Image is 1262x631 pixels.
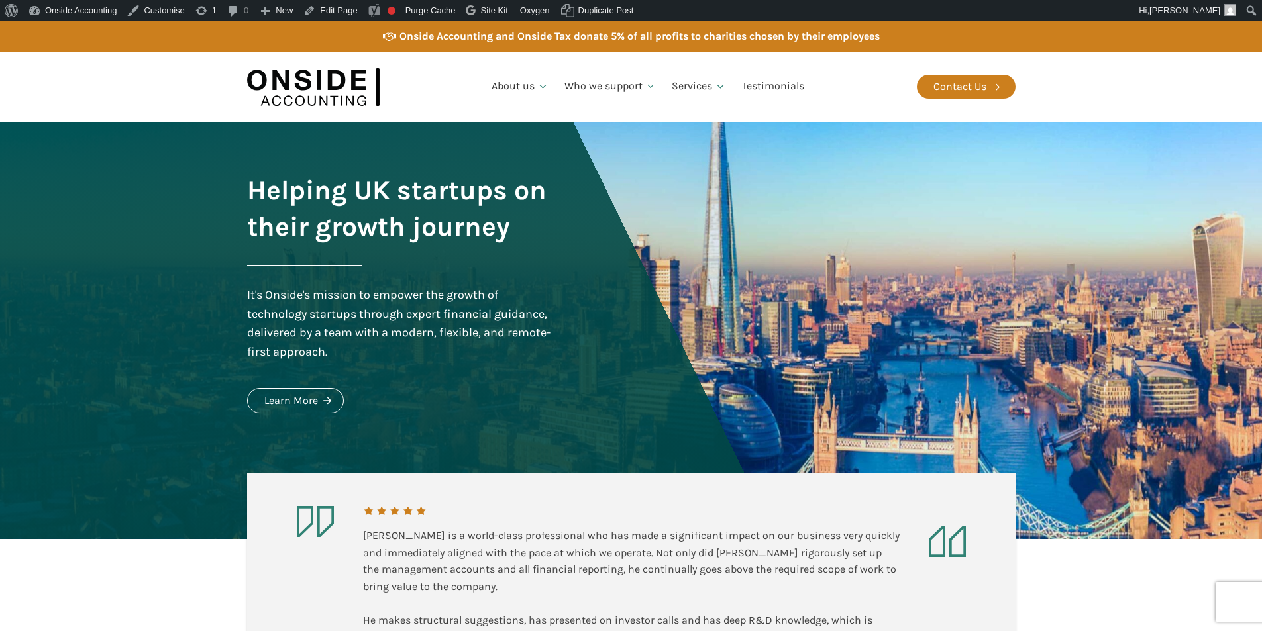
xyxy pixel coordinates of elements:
div: Contact Us [933,78,986,95]
div: Onside Accounting and Onside Tax donate 5% of all profits to charities chosen by their employees [399,28,880,45]
div: Learn More [264,392,318,409]
a: Learn More [247,388,344,413]
span: Site Kit [481,5,508,15]
h1: Helping UK startups on their growth journey [247,172,554,245]
div: Focus keyphrase not set [388,7,395,15]
img: Onside Accounting [247,62,380,113]
a: About us [484,64,556,109]
div: It's Onside's mission to empower the growth of technology startups through expert financial guida... [247,285,554,362]
a: Testimonials [734,64,812,109]
span: [PERSON_NAME] [1149,5,1220,15]
a: Services [664,64,734,109]
a: Contact Us [917,75,1016,99]
a: Who we support [556,64,664,109]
